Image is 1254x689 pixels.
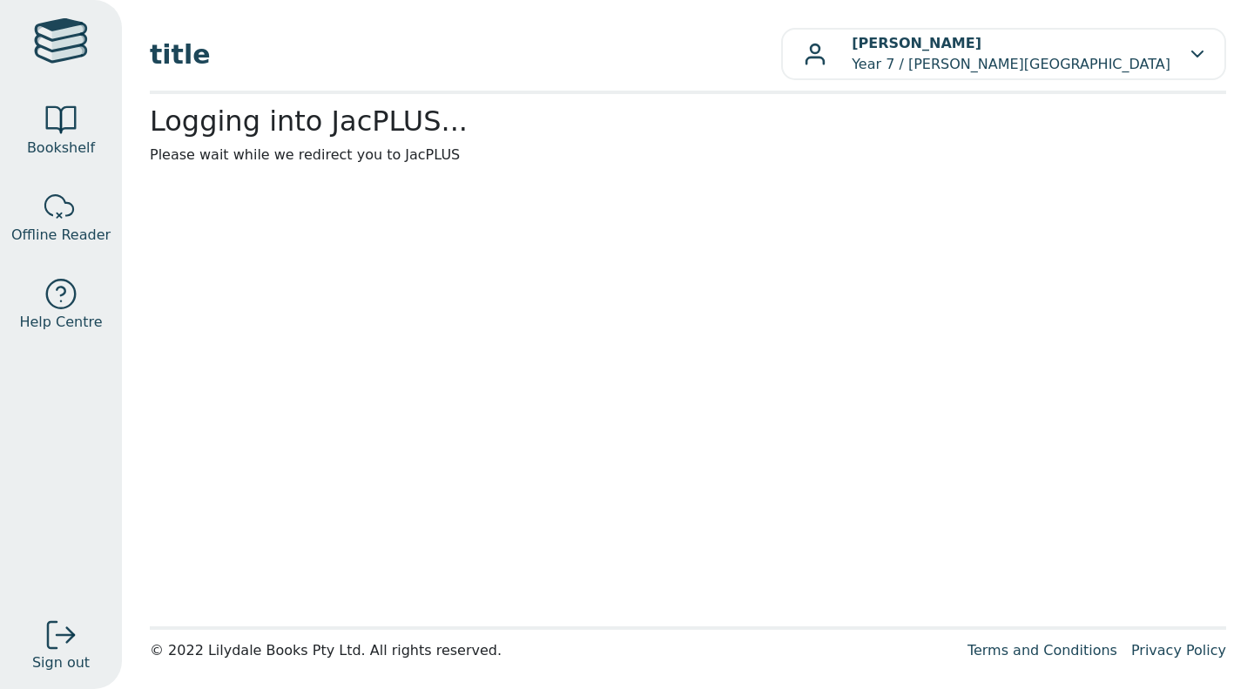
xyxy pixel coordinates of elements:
span: Help Centre [19,312,102,333]
span: Bookshelf [27,138,95,159]
a: Terms and Conditions [967,642,1117,659]
p: Year 7 / [PERSON_NAME][GEOGRAPHIC_DATA] [852,33,1170,75]
b: [PERSON_NAME] [852,35,981,51]
div: © 2022 Lilydale Books Pty Ltd. All rights reserved. [150,640,954,661]
span: Offline Reader [11,225,111,246]
span: Sign out [32,652,90,673]
a: Privacy Policy [1131,642,1226,659]
button: [PERSON_NAME]Year 7 / [PERSON_NAME][GEOGRAPHIC_DATA] [781,28,1226,80]
h2: Logging into JacPLUS... [150,105,1226,138]
p: Please wait while we redirect you to JacPLUS [150,145,1226,165]
span: title [150,35,781,74]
